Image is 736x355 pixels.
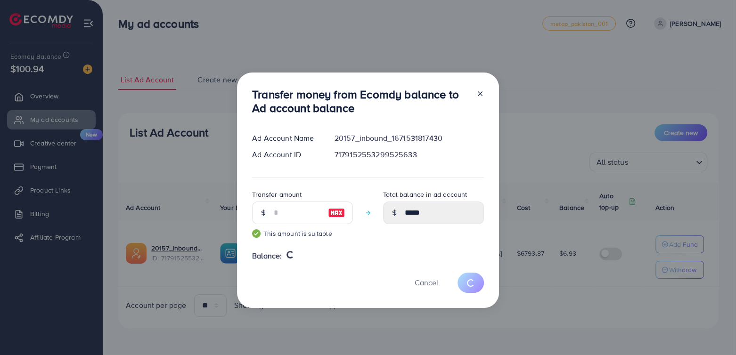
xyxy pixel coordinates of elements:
div: 7179152553299525633 [327,149,491,160]
div: Ad Account ID [245,149,327,160]
div: 20157_inbound_1671531817430 [327,133,491,144]
small: This amount is suitable [252,229,353,238]
img: guide [252,229,261,238]
img: image [328,207,345,218]
div: Ad Account Name [245,133,327,144]
h3: Transfer money from Ecomdy balance to Ad account balance [252,88,469,115]
label: Transfer amount [252,190,302,199]
span: Balance: [252,250,282,261]
label: Total balance in ad account [383,190,467,199]
button: Cancel [403,273,450,293]
span: Cancel [415,277,438,288]
iframe: Chat [696,313,729,348]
